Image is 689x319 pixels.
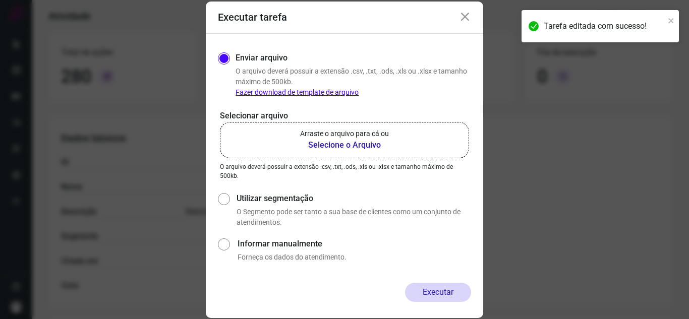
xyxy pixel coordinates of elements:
[668,14,675,26] button: close
[220,162,469,180] p: O arquivo deverá possuir a extensão .csv, .txt, .ods, .xls ou .xlsx e tamanho máximo de 500kb.
[238,252,471,263] p: Forneça os dados do atendimento.
[405,283,471,302] button: Executar
[544,20,665,32] div: Tarefa editada com sucesso!
[236,88,359,96] a: Fazer download de template de arquivo
[236,66,471,98] p: O arquivo deverá possuir a extensão .csv, .txt, .ods, .xls ou .xlsx e tamanho máximo de 500kb.
[236,52,288,64] label: Enviar arquivo
[237,207,471,228] p: O Segmento pode ser tanto a sua base de clientes como um conjunto de atendimentos.
[238,238,471,250] label: Informar manualmente
[300,129,389,139] p: Arraste o arquivo para cá ou
[218,11,287,23] h3: Executar tarefa
[237,193,471,205] label: Utilizar segmentação
[220,110,469,122] p: Selecionar arquivo
[300,139,389,151] b: Selecione o Arquivo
